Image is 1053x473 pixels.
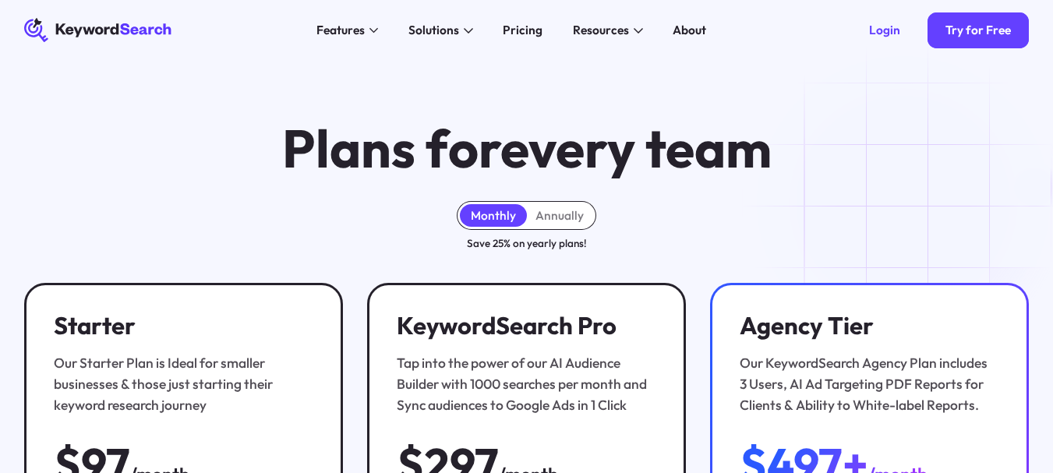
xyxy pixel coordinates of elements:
div: Solutions [408,21,459,39]
a: Try for Free [928,12,1030,49]
div: Monthly [471,208,516,223]
div: Tap into the power of our AI Audience Builder with 1000 searches per month and Sync audiences to ... [397,353,651,417]
h3: Starter [54,312,308,341]
span: every team [500,115,772,182]
div: Try for Free [945,23,1011,37]
a: About [664,18,716,42]
h3: KeywordSearch Pro [397,312,651,341]
h1: Plans for [282,121,772,177]
h3: Agency Tier [740,312,994,341]
div: Annually [535,208,584,223]
div: Save 25% on yearly plans! [467,235,587,252]
div: Pricing [503,21,542,39]
div: Resources [573,21,629,39]
div: Features [316,21,365,39]
div: About [673,21,706,39]
div: Our KeywordSearch Agency Plan includes 3 Users, AI Ad Targeting PDF Reports for Clients & Ability... [740,353,994,417]
div: Our Starter Plan is Ideal for smaller businesses & those just starting their keyword research jou... [54,353,308,417]
a: Pricing [494,18,552,42]
a: Login [850,12,918,49]
div: Login [869,23,900,37]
